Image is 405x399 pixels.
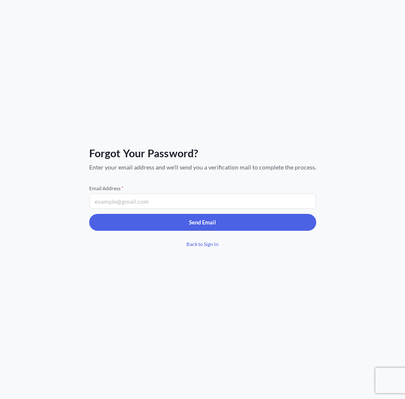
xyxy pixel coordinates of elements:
input: example@gmail.com [89,194,316,209]
button: Send Email [89,214,316,231]
span: Email Address [89,185,316,192]
p: Send Email [189,218,216,227]
span: Forgot Your Password? [89,146,316,160]
span: Enter your email address and we'll send you a verification mail to complete the process. [89,163,316,172]
a: Back to Sign In [89,236,316,253]
span: Back to Sign In [186,240,219,249]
